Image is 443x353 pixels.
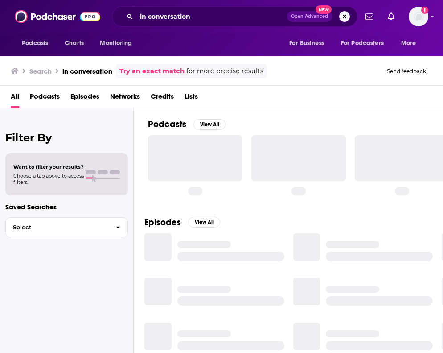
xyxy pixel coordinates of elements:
a: Charts [59,35,89,52]
h2: Podcasts [148,119,186,130]
a: Podcasts [30,89,60,108]
button: View All [188,217,220,228]
h3: in conversation [62,67,112,75]
a: EpisodesView All [144,217,220,228]
a: Lists [185,89,198,108]
button: open menu [94,35,143,52]
span: Select [6,224,109,230]
button: open menu [283,35,336,52]
button: open menu [335,35,397,52]
img: Podchaser - Follow, Share and Rate Podcasts [15,8,100,25]
h3: Search [29,67,52,75]
span: for more precise results [186,66,263,76]
h2: Filter By [5,131,128,144]
a: Show notifications dropdown [384,9,398,24]
a: Credits [151,89,174,108]
svg: Add a profile image [421,7,428,14]
button: Open AdvancedNew [287,11,332,22]
span: Choose a tab above to access filters. [13,173,84,185]
a: PodcastsView All [148,119,226,130]
button: Show profile menu [409,7,428,26]
span: Logged in as smeizlik [409,7,428,26]
button: open menu [16,35,60,52]
button: Send feedback [384,67,429,75]
span: New [316,5,332,14]
span: Want to filter your results? [13,164,84,170]
p: Saved Searches [5,203,128,211]
input: Search podcasts, credits, & more... [136,9,287,24]
button: Select [5,217,128,237]
button: View All [193,119,226,130]
span: For Business [289,37,324,50]
span: Podcasts [22,37,48,50]
img: User Profile [409,7,428,26]
a: Networks [110,89,140,108]
h2: Episodes [144,217,181,228]
a: All [11,89,19,108]
button: open menu [395,35,427,52]
span: Open Advanced [291,14,328,19]
span: Monitoring [100,37,131,50]
a: Show notifications dropdown [362,9,377,24]
span: For Podcasters [341,37,384,50]
div: Search podcasts, credits, & more... [112,6,357,27]
span: Charts [65,37,84,50]
a: Try an exact match [119,66,185,76]
span: More [401,37,416,50]
a: Episodes [70,89,99,108]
